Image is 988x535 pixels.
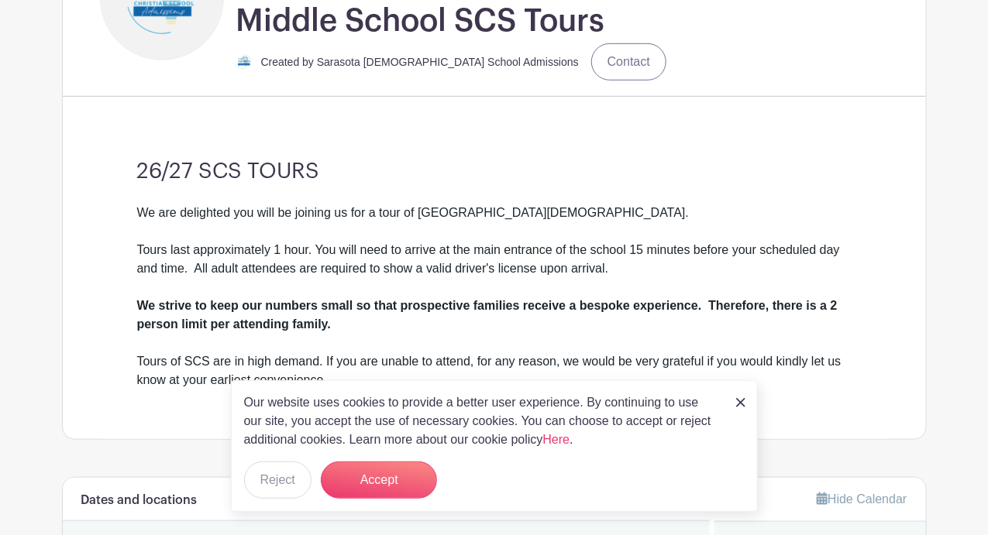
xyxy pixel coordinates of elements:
h6: Dates and locations [81,493,198,508]
img: Admisions%20Logo.png [236,54,252,70]
h3: 26/27 SCS TOURS [137,159,852,185]
button: Reject [244,461,312,499]
a: Contact [591,43,666,81]
h1: Middle School SCS Tours [236,2,605,40]
a: Hide Calendar [817,492,907,506]
img: close_button-5f87c8562297e5c2d7936805f587ecaba9071eb48480494691a3f1689db116b3.svg [736,398,745,407]
button: Accept [321,461,437,499]
div: We are delighted you will be joining us for a tour of [GEOGRAPHIC_DATA][DEMOGRAPHIC_DATA]. Tours ... [137,204,852,389]
p: Our website uses cookies to provide a better user experience. By continuing to use our site, you ... [244,393,720,449]
small: Created by Sarasota [DEMOGRAPHIC_DATA] School Admissions [261,56,579,68]
strong: We strive to keep our numbers small so that prospective families receive a bespoke experience. Th... [137,299,838,331]
a: Here [543,433,570,446]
